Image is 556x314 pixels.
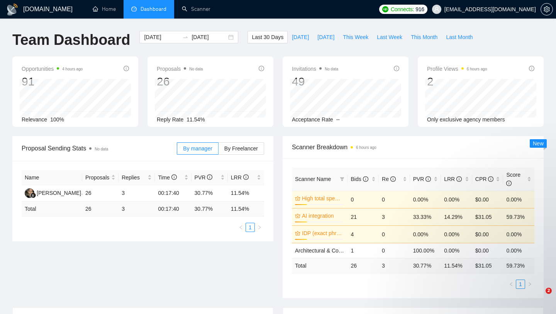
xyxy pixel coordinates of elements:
span: Scanner Name [295,176,331,182]
span: info-circle [456,176,462,182]
span: Last Month [446,33,473,41]
span: info-circle [390,176,396,182]
button: This Week [339,31,373,43]
div: 49 [292,74,338,89]
span: dashboard [131,6,137,12]
td: 0 [379,243,410,258]
span: filter [340,177,344,181]
span: 11.54% [186,116,205,123]
span: info-circle [259,66,264,71]
button: left [236,223,246,232]
input: Start date [144,33,179,41]
a: homeHome [93,6,116,12]
span: info-circle [425,176,431,182]
time: 4 hours ago [62,67,83,71]
span: LRR [444,176,462,182]
span: No data [325,67,338,71]
td: $31.05 [472,208,503,225]
td: 26 [82,201,119,217]
button: right [255,223,264,232]
td: Total [292,258,347,273]
span: right [257,225,262,230]
a: AI integration [302,212,343,220]
td: 59.73% [503,208,534,225]
span: crown [295,213,300,218]
td: 0.00% [503,191,534,208]
button: setting [541,3,553,15]
th: Name [22,170,82,185]
li: Next Page [255,223,264,232]
a: PN[PERSON_NAME] [25,189,81,196]
a: IDP (exact phrases) [302,229,343,237]
td: 11.54 % [228,201,264,217]
div: 2 [427,74,487,89]
td: 26 [347,258,379,273]
td: 0 [379,191,410,208]
a: searchScanner [182,6,210,12]
span: Acceptance Rate [292,116,333,123]
span: Bids [351,176,368,182]
button: Last Month [442,31,477,43]
span: Last Week [377,33,402,41]
th: Replies [119,170,155,185]
span: By Freelancer [224,145,258,152]
span: Scanner Breakdown [292,142,534,152]
td: 4 [347,225,379,243]
span: setting [541,6,553,12]
span: to [182,34,188,40]
span: info-circle [488,176,493,182]
span: info-circle [394,66,399,71]
img: upwork-logo.png [382,6,388,12]
li: 1 [246,223,255,232]
td: 30.77 % [192,201,228,217]
span: Invitations [292,64,338,73]
td: 0.00% [410,225,441,243]
span: Proposal Sending Stats [22,143,177,153]
input: End date [192,33,227,41]
td: 0.00% [441,191,472,208]
td: 1 [347,243,379,258]
span: 916 [415,5,424,14]
span: No data [189,67,203,71]
span: Dashboard [141,6,166,12]
h1: Team Dashboard [12,31,130,49]
div: [PERSON_NAME] [37,189,81,197]
div: 91 [22,74,83,89]
span: crown [295,196,300,201]
td: 00:17:40 [155,201,191,217]
span: swap-right [182,34,188,40]
td: 3 [379,258,410,273]
div: 26 [157,74,203,89]
span: 100% [50,116,64,123]
td: 3 [379,208,410,225]
span: Profile Views [427,64,487,73]
td: $0.00 [472,225,503,243]
img: logo [6,3,19,16]
td: $0.00 [472,191,503,208]
td: 3 [119,201,155,217]
span: Re [382,176,396,182]
a: 1 [246,223,254,232]
span: info-circle [529,66,534,71]
span: Relevance [22,116,47,123]
span: Time [158,174,176,181]
th: Proposals [82,170,119,185]
span: PVR [413,176,431,182]
span: Opportunities [22,64,83,73]
span: Connects: [391,5,414,14]
button: Last Week [373,31,407,43]
span: info-circle [124,66,129,71]
span: Proposals [85,173,110,182]
span: [DATE] [317,33,334,41]
span: Reply Rate [157,116,183,123]
button: This Month [407,31,442,43]
span: This Week [343,33,368,41]
iframe: Intercom live chat [530,288,548,306]
td: 33.33% [410,208,441,225]
span: Replies [122,173,146,182]
time: 6 hours ago [356,145,376,150]
span: Score [506,172,520,186]
span: New [533,140,544,147]
span: info-circle [363,176,368,182]
td: 3 [119,185,155,201]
